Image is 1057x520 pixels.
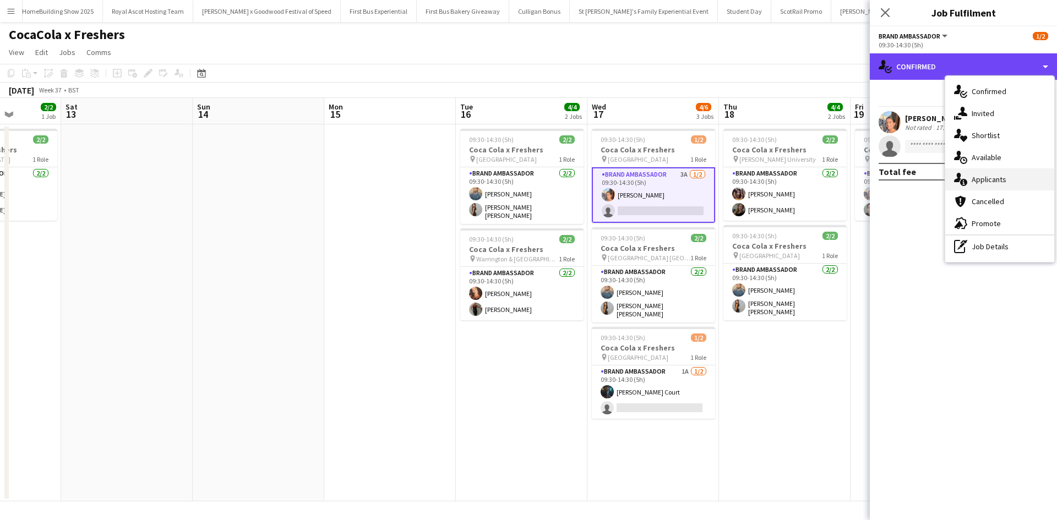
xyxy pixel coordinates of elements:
app-card-role: Brand Ambassador2/209:30-14:30 (5h)[PERSON_NAME][PERSON_NAME] [PERSON_NAME] [PERSON_NAME] [592,266,715,322]
span: 09:30-14:30 (5h) [864,135,908,144]
span: 18 [722,108,737,121]
span: [GEOGRAPHIC_DATA] [608,155,668,163]
span: 1/2 [1033,32,1048,40]
span: 2/2 [33,135,48,144]
span: 09:30-14:30 (5h) [601,333,645,342]
div: 2 Jobs [828,112,845,121]
span: Brand Ambassador [879,32,940,40]
span: 4/6 [696,103,711,111]
span: 17 [590,108,606,121]
span: [GEOGRAPHIC_DATA] [608,353,668,362]
div: Invited [945,102,1054,124]
button: Culligan Bonus [509,1,570,22]
button: [PERSON_NAME] x Goodwood Festival of Speed [193,1,341,22]
div: 3 Jobs [696,112,713,121]
app-job-card: 09:30-14:30 (5h)2/2Coca Cola x Freshers [GEOGRAPHIC_DATA] [GEOGRAPHIC_DATA]1 RoleBrand Ambassador... [592,227,715,322]
span: 4/4 [827,103,843,111]
span: Sat [66,102,78,112]
span: Sun [197,102,210,112]
span: 1 Role [822,251,838,260]
app-job-card: 09:30-14:30 (5h)2/2Coca Cola x Freshers Warrington & [GEOGRAPHIC_DATA]1 RoleBrand Ambassador2/209... [460,228,584,320]
div: Applicants [945,168,1054,190]
div: Promote [945,212,1054,234]
div: [PERSON_NAME] [905,113,963,123]
div: Shortlist [945,124,1054,146]
app-job-card: 09:30-14:30 (5h)2/2Coca Cola x Freshers [GEOGRAPHIC_DATA]1 RoleBrand Ambassador2/209:30-14:30 (5h... [855,129,978,221]
div: [DATE] [9,85,34,96]
h3: Coca Cola x Freshers [855,145,978,155]
app-card-role: Brand Ambassador3A1/209:30-14:30 (5h)[PERSON_NAME] [592,167,715,223]
app-card-role: Brand Ambassador2/209:30-14:30 (5h)[PERSON_NAME][PERSON_NAME] [PERSON_NAME] [PERSON_NAME] [723,264,847,320]
div: Job Details [945,236,1054,258]
button: ScotRail Promo [771,1,831,22]
app-card-role: Brand Ambassador2/209:30-14:30 (5h)[PERSON_NAME][PERSON_NAME] [460,267,584,320]
div: 17.6km [934,123,958,132]
span: 1 Role [690,353,706,362]
div: BST [68,86,79,94]
app-job-card: 09:30-14:30 (5h)1/2Coca Cola x Freshers [GEOGRAPHIC_DATA]1 RoleBrand Ambassador1A1/209:30-14:30 (... [592,327,715,419]
span: Edit [35,47,48,57]
h3: Job Fulfilment [870,6,1057,20]
span: 2/2 [691,234,706,242]
span: 2/2 [41,103,56,111]
button: Brand Ambassador [879,32,949,40]
span: 09:30-14:30 (5h) [601,234,645,242]
span: 09:30-14:30 (5h) [732,232,777,240]
div: 1 Job [41,112,56,121]
div: Available [945,146,1054,168]
span: Mon [329,102,343,112]
span: View [9,47,24,57]
span: 1 Role [559,155,575,163]
h3: Coca Cola x Freshers [592,145,715,155]
span: Warrington & [GEOGRAPHIC_DATA] [476,255,559,263]
div: Cancelled [945,190,1054,212]
span: Week 37 [36,86,64,94]
span: Tue [460,102,473,112]
span: 16 [459,108,473,121]
span: Comms [86,47,111,57]
span: 13 [64,108,78,121]
span: [GEOGRAPHIC_DATA] [GEOGRAPHIC_DATA] [608,254,690,262]
h3: Coca Cola x Freshers [592,343,715,353]
app-job-card: 09:30-14:30 (5h)2/2Coca Cola x Freshers [PERSON_NAME] University1 RoleBrand Ambassador2/209:30-14... [723,129,847,221]
span: 1 Role [559,255,575,263]
span: 1 Role [822,155,838,163]
span: 1 Role [690,155,706,163]
h3: Coca Cola x Freshers [723,145,847,155]
a: View [4,45,29,59]
span: 1 Role [32,155,48,163]
div: 09:30-14:30 (5h)2/2Coca Cola x Freshers [GEOGRAPHIC_DATA]1 RoleBrand Ambassador2/209:30-14:30 (5h... [460,129,584,224]
div: 2 Jobs [565,112,582,121]
button: First Bus Bakery Giveaway [417,1,509,22]
h3: Coca Cola x Freshers [460,145,584,155]
a: Jobs [55,45,80,59]
span: 4/4 [564,103,580,111]
button: St [PERSON_NAME]'s Family Experiential Event [570,1,718,22]
span: 1 Role [690,254,706,262]
span: [PERSON_NAME] University [739,155,816,163]
a: Edit [31,45,52,59]
span: 09:30-14:30 (5h) [732,135,777,144]
span: 09:30-14:30 (5h) [601,135,645,144]
span: 09:30-14:30 (5h) [469,135,514,144]
span: 1/2 [691,135,706,144]
span: [GEOGRAPHIC_DATA] [476,155,537,163]
span: 1/2 [691,333,706,342]
h3: Coca Cola x Freshers [592,243,715,253]
app-job-card: 09:30-14:30 (5h)2/2Coca Cola x Freshers [GEOGRAPHIC_DATA]1 RoleBrand Ambassador2/209:30-14:30 (5h... [723,225,847,320]
span: 2/2 [559,135,575,144]
div: 09:30-14:30 (5h) [879,41,1048,49]
button: [PERSON_NAME] TripAdvisor Dog Event [831,1,958,22]
span: 09:30-14:30 (5h) [469,235,514,243]
span: 14 [195,108,210,121]
button: Student Day [718,1,771,22]
span: 2/2 [822,232,838,240]
span: 15 [327,108,343,121]
h3: Coca Cola x Freshers [460,244,584,254]
button: First Bus Experiential [341,1,417,22]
